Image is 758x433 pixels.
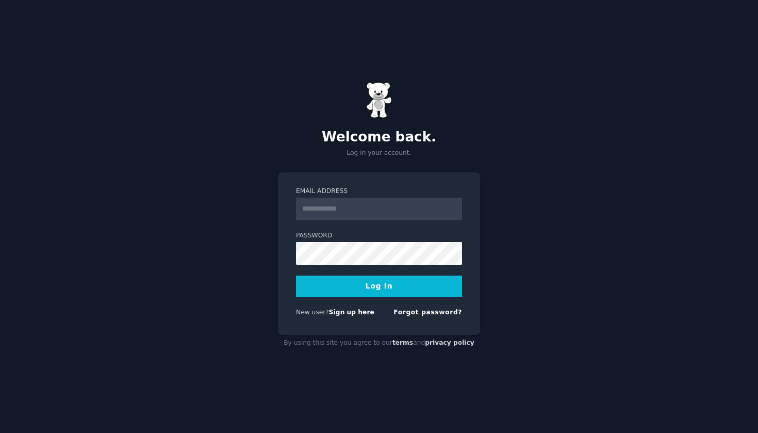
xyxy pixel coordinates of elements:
[278,149,480,158] p: Log in your account.
[296,187,462,196] label: Email Address
[296,309,329,316] span: New user?
[296,276,462,297] button: Log In
[392,339,413,346] a: terms
[425,339,474,346] a: privacy policy
[278,335,480,351] div: By using this site you agree to our and
[366,82,392,118] img: Gummy Bear
[278,129,480,146] h2: Welcome back.
[296,231,462,240] label: Password
[393,309,462,316] a: Forgot password?
[329,309,374,316] a: Sign up here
